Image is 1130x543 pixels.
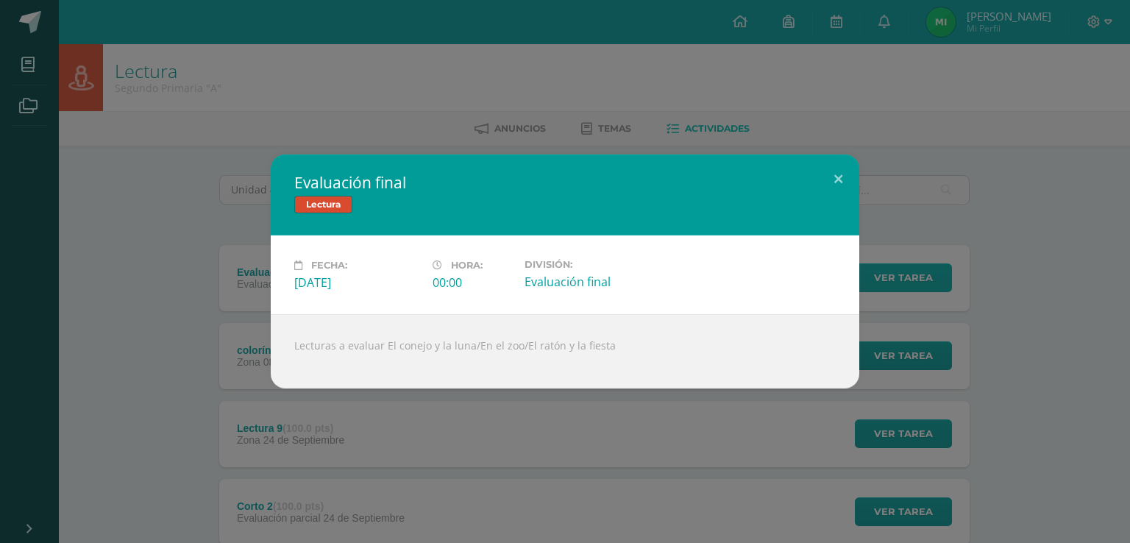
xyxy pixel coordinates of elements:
[294,172,836,193] h2: Evaluación final
[294,196,352,213] span: Lectura
[311,260,347,271] span: Fecha:
[817,155,859,205] button: Close (Esc)
[525,259,651,270] label: División:
[433,274,513,291] div: 00:00
[294,274,421,291] div: [DATE]
[451,260,483,271] span: Hora:
[525,274,651,290] div: Evaluación final
[271,314,859,388] div: Lecturas a evaluar El conejo y la luna/En el zoo/El ratón y la fiesta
